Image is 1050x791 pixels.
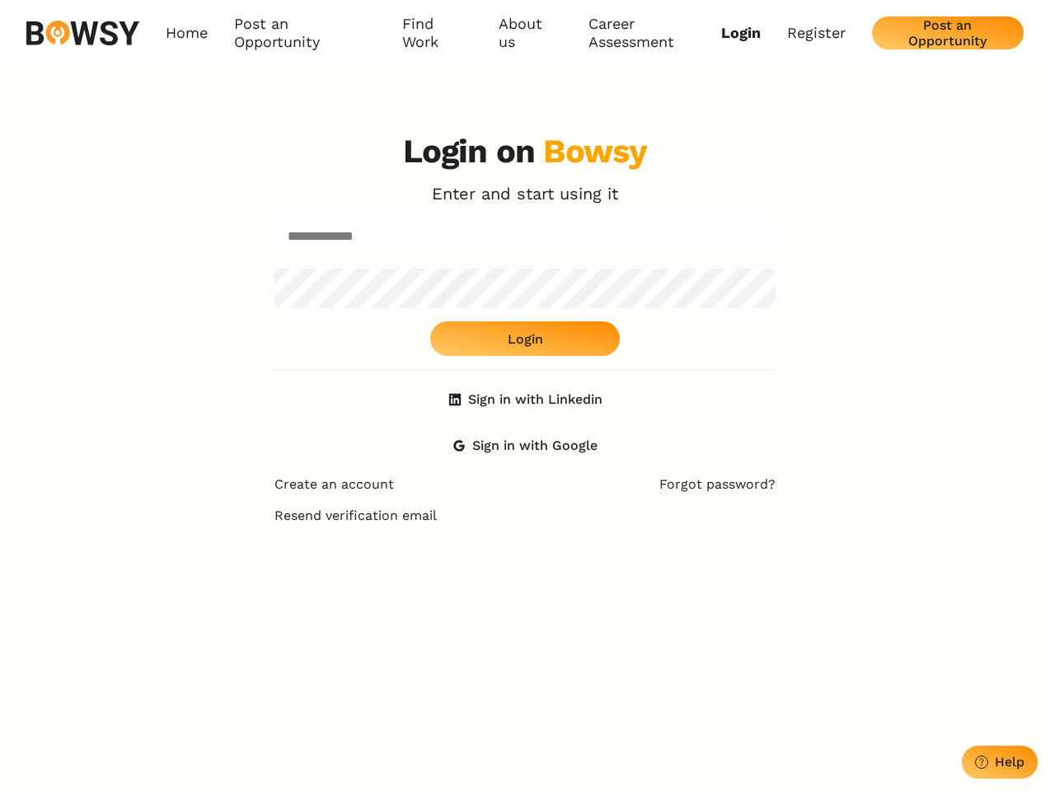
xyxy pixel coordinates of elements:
button: Post an Opportunity [872,16,1024,49]
a: Register [787,24,846,42]
p: Enter and start using it [432,185,618,203]
div: Help [995,754,1024,770]
img: svg%3e [26,21,139,45]
button: Help [962,746,1038,779]
a: Login [721,24,761,42]
div: Bowsy [543,132,647,171]
a: Career Assessment [588,15,721,52]
div: Post an Opportunity [885,17,1010,49]
h3: Login on [403,132,648,171]
a: Home [166,15,208,52]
